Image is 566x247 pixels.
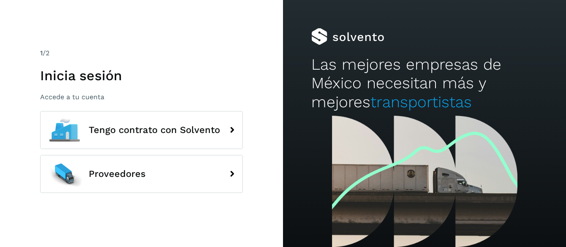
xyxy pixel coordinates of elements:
button: Tengo contrato con Solvento [40,111,243,149]
div: /2 [40,48,243,58]
h1: Inicia sesión [40,68,243,84]
span: transportistas [370,93,472,111]
span: 1 [40,49,43,57]
span: Tengo contrato con Solvento [89,125,220,135]
button: Proveedores [40,155,243,193]
p: Accede a tu cuenta [40,93,243,101]
span: Proveedores [89,169,146,179]
h2: Las mejores empresas de México necesitan más y mejores [311,55,538,111]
